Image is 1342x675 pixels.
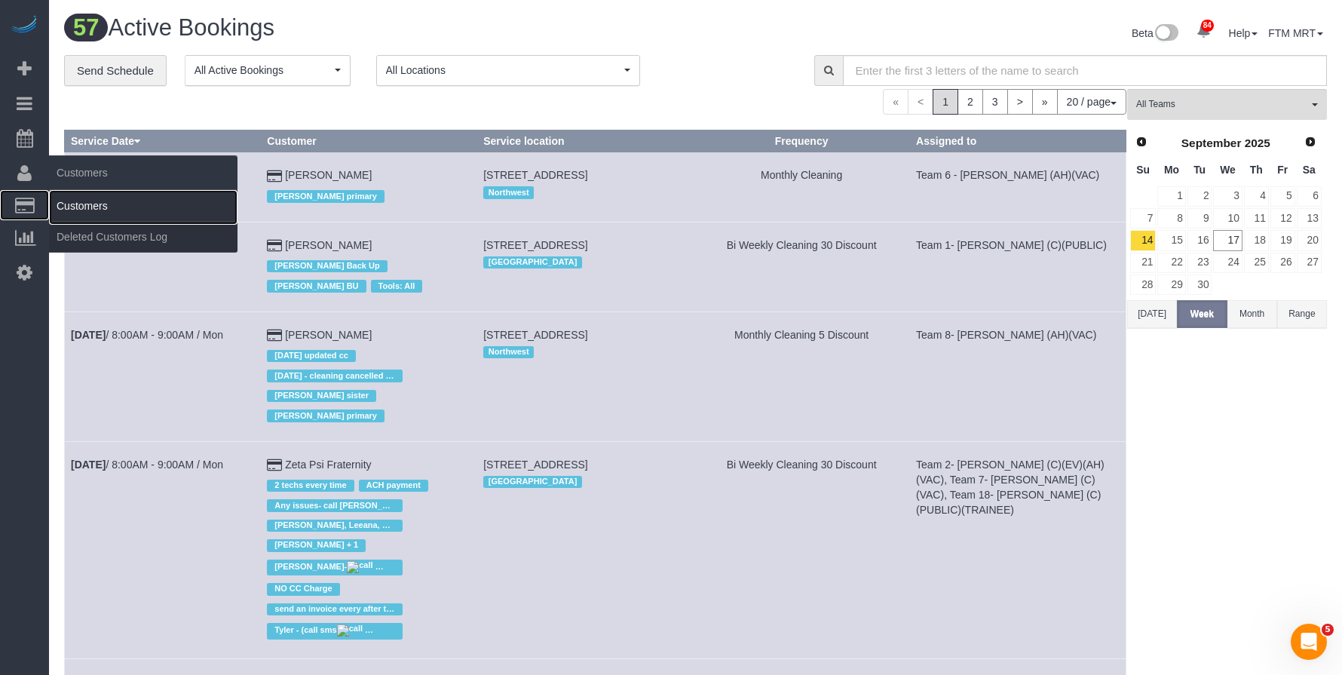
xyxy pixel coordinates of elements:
[1032,89,1058,115] a: »
[267,539,366,551] span: [PERSON_NAME] + 1
[933,89,958,115] span: 1
[843,55,1327,86] input: Enter the first 3 letters of the name to search
[1187,208,1212,229] a: 9
[1297,186,1322,207] a: 6
[261,152,477,222] td: Customer
[267,171,282,182] i: Credit Card Payment
[347,561,372,573] img: call
[910,152,1126,222] td: Assigned to
[1277,164,1288,176] span: Friday
[1130,208,1156,229] a: 7
[267,241,282,251] i: Credit Card Payment
[483,186,534,198] span: Northwest
[1270,230,1295,250] a: 19
[694,152,910,222] td: Frequency
[477,152,694,222] td: Service location
[483,346,534,358] span: Northwest
[1187,275,1212,295] a: 30
[65,152,261,222] td: Schedule date
[1229,27,1258,39] a: Help
[1157,253,1185,273] a: 22
[185,55,351,86] button: All Active Bookings
[1270,253,1295,273] a: 26
[261,311,477,441] td: Customer
[64,14,108,41] span: 57
[1157,230,1185,250] a: 15
[371,280,423,292] span: Tools: All
[1154,24,1178,44] img: New interface
[376,55,640,86] button: All Locations
[71,459,223,471] a: [DATE]/ 8:00AM - 9:00AM / Mon
[285,169,372,181] a: [PERSON_NAME]
[267,280,366,292] span: [PERSON_NAME] BU
[195,63,331,78] span: All Active Bookings
[261,130,477,152] th: Customer
[1268,27,1323,39] a: FTM MRT
[337,624,363,637] img: call
[1213,208,1242,229] a: 10
[1007,89,1033,115] a: >
[1127,89,1327,120] button: All Teams
[1130,253,1156,273] a: 21
[1300,132,1321,153] a: Next
[1127,89,1327,112] ol: All Teams
[483,329,587,341] span: [STREET_ADDRESS]
[261,441,477,658] td: Customer
[1213,253,1242,273] a: 24
[49,222,237,252] a: Deleted Customers Log
[1177,300,1227,328] button: Week
[267,330,282,341] i: Credit Card Payment
[1213,186,1242,207] a: 3
[908,89,933,115] span: <
[1136,164,1150,176] span: Sunday
[1297,253,1322,273] a: 27
[49,190,237,253] ul: Customers
[359,480,428,492] span: ACH payment
[694,130,910,152] th: Frequency
[1157,275,1185,295] a: 29
[267,370,403,382] span: [DATE] - cleaning cancelled within 48 hours due to [MEDICAL_DATA]
[957,89,983,115] a: 2
[1297,230,1322,250] a: 20
[267,460,282,471] i: Credit Card Payment
[483,342,687,362] div: Location
[694,311,910,441] td: Frequency
[1277,300,1327,328] button: Range
[910,222,1126,311] td: Assigned to
[49,155,237,190] span: Customers
[267,499,403,511] span: Any issues- call [PERSON_NAME]
[1127,300,1177,328] button: [DATE]
[1227,300,1277,328] button: Month
[1304,136,1316,148] span: Next
[1244,208,1269,229] a: 11
[1244,230,1269,250] a: 18
[267,583,339,595] span: NO CC Charge
[386,63,620,78] span: All Locations
[1245,137,1270,149] span: 2025
[1244,186,1269,207] a: 4
[1135,136,1147,148] span: Prev
[1213,230,1242,250] a: 17
[267,480,354,492] span: 2 techs every time
[71,459,106,471] b: [DATE]
[483,183,687,202] div: Location
[267,260,387,272] span: [PERSON_NAME] Back Up
[65,130,261,152] th: Service Date
[1201,20,1214,32] span: 84
[71,329,106,341] b: [DATE]
[1157,208,1185,229] a: 8
[365,624,394,637] img: sms
[477,222,694,311] td: Service location
[1250,164,1263,176] span: Thursday
[64,55,167,87] a: Send Schedule
[1322,624,1334,636] span: 5
[1132,27,1178,39] a: Beta
[483,459,587,471] span: [STREET_ADDRESS]
[483,256,582,268] span: [GEOGRAPHIC_DATA]
[1057,89,1126,115] button: 20 / page
[1187,186,1212,207] a: 2
[477,130,694,152] th: Service location
[1130,275,1156,295] a: 28
[483,169,587,181] span: [STREET_ADDRESS]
